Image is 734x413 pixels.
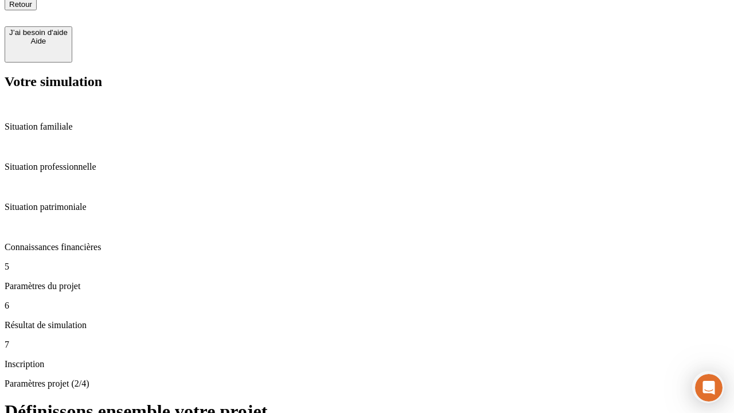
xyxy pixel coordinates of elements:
[5,320,729,330] p: Résultat de simulation
[5,301,729,311] p: 6
[5,359,729,369] p: Inscription
[5,122,729,132] p: Situation familiale
[695,374,723,402] iframe: Intercom live chat
[5,379,729,389] p: Paramètres projet (2/4)
[5,74,729,89] h2: Votre simulation
[692,371,724,403] iframe: Intercom live chat discovery launcher
[5,242,729,252] p: Connaissances financières
[5,262,729,272] p: 5
[5,340,729,350] p: 7
[5,281,729,291] p: Paramètres du projet
[9,37,68,45] div: Aide
[5,26,72,63] button: J’ai besoin d'aideAide
[5,202,729,212] p: Situation patrimoniale
[9,28,68,37] div: J’ai besoin d'aide
[5,162,729,172] p: Situation professionnelle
